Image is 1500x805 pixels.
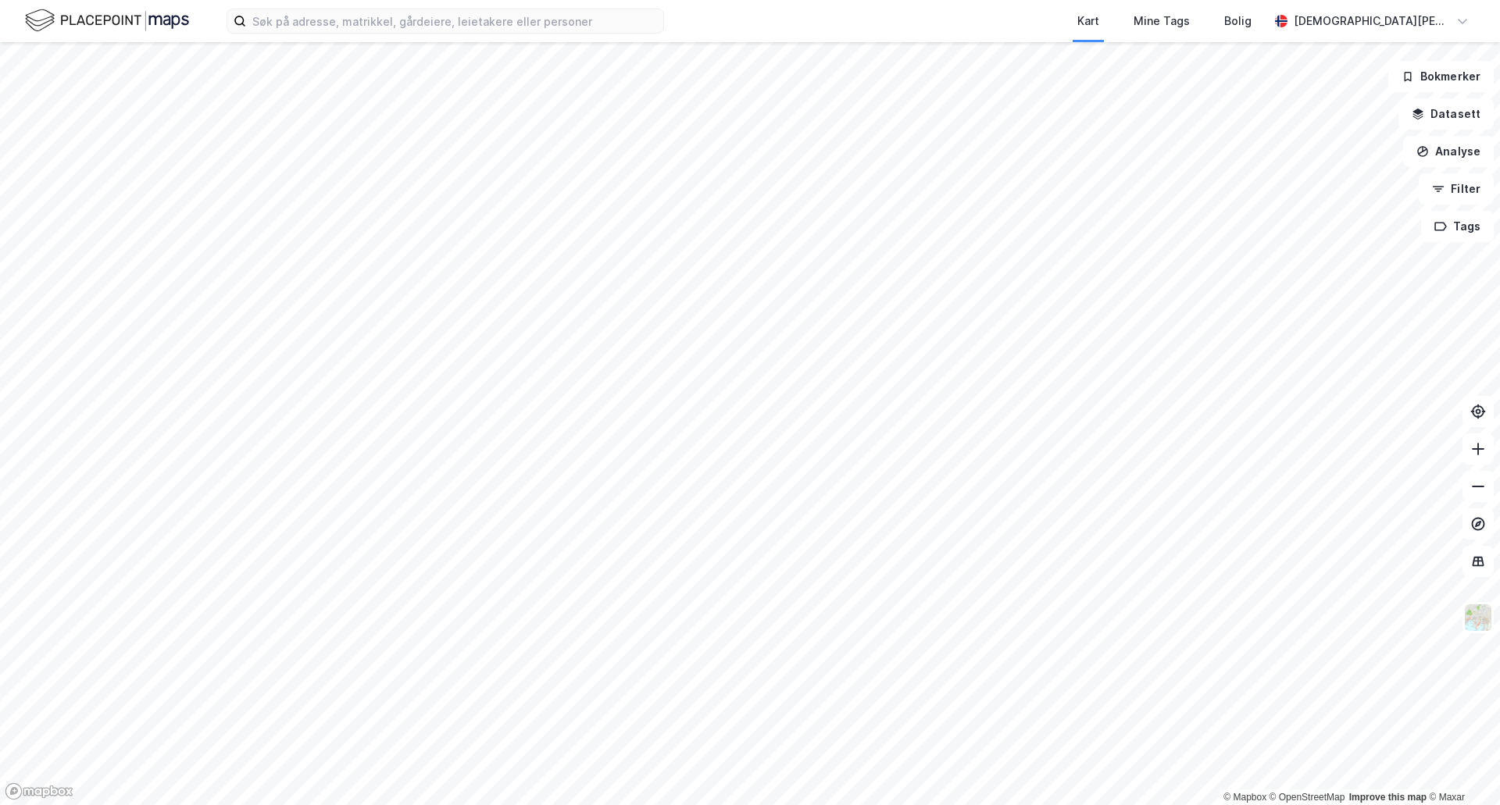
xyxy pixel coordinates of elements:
[1421,211,1494,242] button: Tags
[246,9,663,33] input: Søk på adresse, matrikkel, gårdeiere, leietakere eller personer
[1134,12,1190,30] div: Mine Tags
[1398,98,1494,130] button: Datasett
[1223,792,1266,803] a: Mapbox
[25,7,189,34] img: logo.f888ab2527a4732fd821a326f86c7f29.svg
[1422,730,1500,805] div: Kontrollprogram for chat
[1419,173,1494,205] button: Filter
[5,782,73,800] a: Mapbox homepage
[1403,136,1494,167] button: Analyse
[1270,792,1345,803] a: OpenStreetMap
[1349,792,1427,803] a: Improve this map
[1422,730,1500,805] iframe: Chat Widget
[1388,61,1494,92] button: Bokmerker
[1294,12,1450,30] div: [DEMOGRAPHIC_DATA][PERSON_NAME]
[1224,12,1252,30] div: Bolig
[1463,603,1493,632] img: Z
[1077,12,1099,30] div: Kart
